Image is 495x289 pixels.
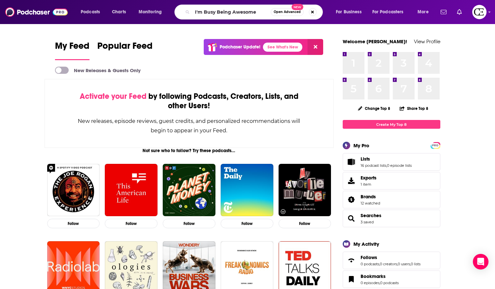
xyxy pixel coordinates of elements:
div: New releases, episode reviews, guest credits, and personalized recommendations will begin to appe... [77,116,301,135]
div: Search podcasts, credits, & more... [181,5,329,20]
span: Follows [343,252,440,269]
div: Not sure who to follow? Try these podcasts... [45,148,334,153]
span: , [379,262,380,266]
button: Follow [163,219,215,228]
span: Exports [345,176,358,185]
div: My Activity [353,241,379,247]
span: My Feed [55,40,89,55]
span: Activate your Feed [80,91,146,101]
button: open menu [368,7,413,17]
a: 0 episodes [361,281,379,285]
a: 12 watched [361,201,380,205]
input: Search podcasts, credits, & more... [192,7,271,17]
a: My Feed [55,40,89,60]
img: The Joe Rogan Experience [47,164,100,217]
a: See What's New [263,43,302,52]
img: My Favorite Murder with Karen Kilgariff and Georgia Hardstark [279,164,331,217]
button: Share Top 8 [399,102,429,115]
button: Open AdvancedNew [271,8,304,16]
button: Follow [221,219,273,228]
button: Follow [279,219,331,228]
a: Welcome [PERSON_NAME]! [343,38,407,45]
span: Logged in as cozyearthaudio [472,5,487,19]
button: Show profile menu [472,5,487,19]
span: Exports [361,175,377,181]
span: , [410,262,411,266]
a: 3 saved [361,220,374,224]
span: , [386,163,387,168]
a: Create My Top 8 [343,120,440,129]
span: Bookmarks [343,270,440,288]
a: Searches [345,214,358,223]
img: Podchaser - Follow, Share and Rate Podcasts [5,6,68,18]
span: Searches [343,210,440,227]
span: Podcasts [81,7,100,17]
a: 0 creators [380,262,397,266]
div: by following Podcasts, Creators, Lists, and other Users! [77,92,301,111]
span: Follows [361,255,377,260]
button: Follow [105,219,158,228]
a: Lists [361,156,412,162]
a: Popular Feed [97,40,153,60]
p: Podchaser Update! [220,44,260,50]
a: View Profile [414,38,440,45]
a: New Releases & Guests Only [55,67,141,74]
div: Open Intercom Messenger [473,254,488,269]
button: open menu [331,7,370,17]
a: Show notifications dropdown [438,7,449,18]
img: The Daily [221,164,273,217]
div: My Pro [353,142,369,149]
span: More [418,7,429,17]
a: Bookmarks [345,275,358,284]
a: Follows [361,255,420,260]
span: For Business [336,7,362,17]
span: Monitoring [139,7,162,17]
a: 0 lists [411,262,420,266]
span: New [292,4,303,10]
span: Brands [361,194,376,200]
a: Lists [345,157,358,166]
img: User Profile [472,5,487,19]
button: open menu [76,7,108,17]
a: 0 users [398,262,410,266]
span: Bookmarks [361,273,386,279]
a: Show notifications dropdown [454,7,464,18]
a: Exports [343,172,440,190]
a: 0 episode lists [387,163,412,168]
button: open menu [413,7,437,17]
span: , [397,262,398,266]
button: Change Top 8 [354,104,394,112]
a: 16 podcast lists [361,163,386,168]
button: open menu [134,7,170,17]
a: Bookmarks [361,273,399,279]
a: Brands [345,195,358,204]
span: Brands [343,191,440,208]
span: Lists [361,156,370,162]
a: 0 podcasts [361,262,379,266]
img: Planet Money [163,164,215,217]
a: Charts [108,7,130,17]
span: 1 item [361,182,377,187]
span: Open Advanced [274,10,301,14]
img: This American Life [105,164,158,217]
a: PRO [432,143,439,148]
span: Charts [112,7,126,17]
span: , [379,281,380,285]
a: 0 podcasts [380,281,399,285]
span: Lists [343,153,440,171]
a: Brands [361,194,380,200]
a: Searches [361,213,381,218]
span: For Podcasters [372,7,404,17]
span: Popular Feed [97,40,153,55]
button: Follow [47,219,100,228]
a: Follows [345,256,358,265]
